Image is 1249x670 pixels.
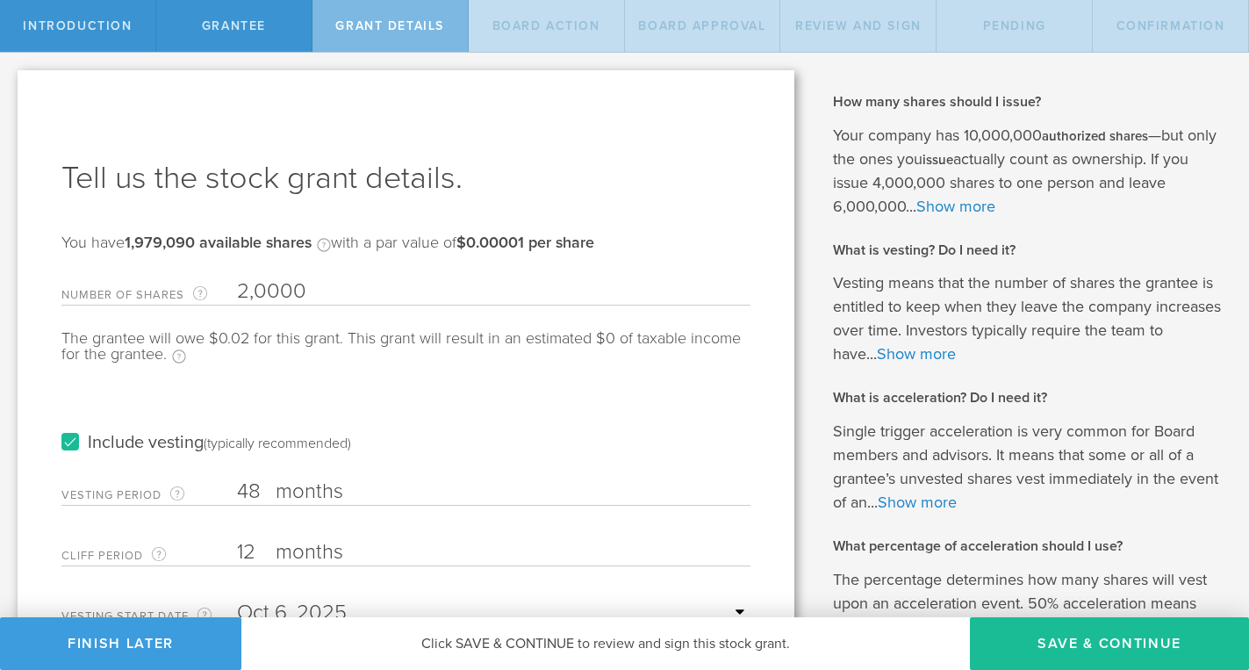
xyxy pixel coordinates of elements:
[795,18,922,33] span: Review and Sign
[237,479,750,505] input: Number of months
[125,233,312,252] b: 1,979,090 available shares
[61,606,237,626] label: Vesting Start Date
[833,92,1223,112] h2: How many shares should I issue?
[23,18,132,33] span: Introduction
[833,420,1223,515] p: Single trigger acceleration is very common for Board members and advisors. It means that some or ...
[877,344,956,364] a: Show more
[61,485,237,505] label: Vesting Period
[1042,128,1148,144] b: authorized shares
[1116,18,1225,33] span: Confirmation
[61,545,237,566] label: Cliff Period
[456,233,594,252] b: $0.00001 per share
[276,479,451,508] label: months
[61,434,351,452] label: Include vesting
[916,197,995,216] a: Show more
[833,271,1223,366] p: Vesting means that the number of shares the grantee is entitled to keep when they leave the compa...
[237,600,750,626] input: Required
[878,493,957,512] a: Show more
[237,539,750,566] input: Number of months
[276,539,451,569] label: months
[833,568,1223,663] p: The percentage determines how many shares will vest upon an acceleration event. 50% acceleration ...
[638,18,765,33] span: Board Approval
[335,18,444,33] span: Grant Details
[61,234,594,270] div: You have
[970,617,1249,670] button: Save & Continue
[833,537,1223,556] h2: What percentage of acceleration should I use?
[61,157,750,199] h1: Tell us the stock grant details.
[204,435,351,452] div: (typically recommended)
[833,241,1223,260] h2: What is vesting? Do I need it?
[922,152,953,168] b: issue
[492,18,600,33] span: Board Action
[237,278,750,305] input: Required
[61,285,237,305] label: Number of Shares
[983,18,1046,33] span: Pending
[833,124,1223,219] p: Your company has 10,000,000 —but only the ones you actually count as ownership. If you issue 4,00...
[241,617,970,670] div: Click SAVE & CONTINUE to review and sign this stock grant.
[202,18,266,33] span: Grantee
[331,233,594,252] span: with a par value of
[833,388,1223,407] h2: What is acceleration? Do I need it?
[61,330,750,381] div: The grantee will owe $0.02 for this grant. This grant will result in an estimated $0 of taxable i...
